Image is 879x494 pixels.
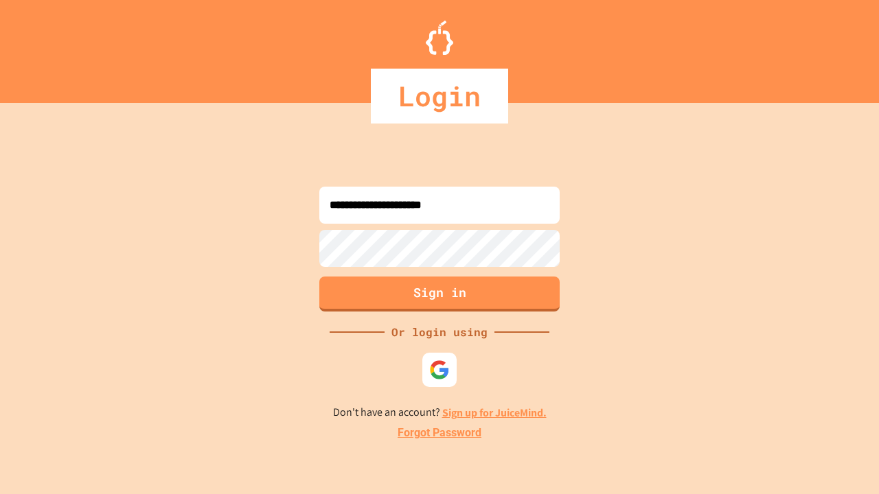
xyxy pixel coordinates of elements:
p: Don't have an account? [333,404,547,421]
a: Forgot Password [398,425,481,441]
a: Sign up for JuiceMind. [442,405,547,420]
button: Sign in [319,277,560,311]
div: Or login using [385,324,494,340]
div: Login [371,69,508,123]
img: google-icon.svg [429,360,450,380]
img: Logo.svg [426,21,453,55]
